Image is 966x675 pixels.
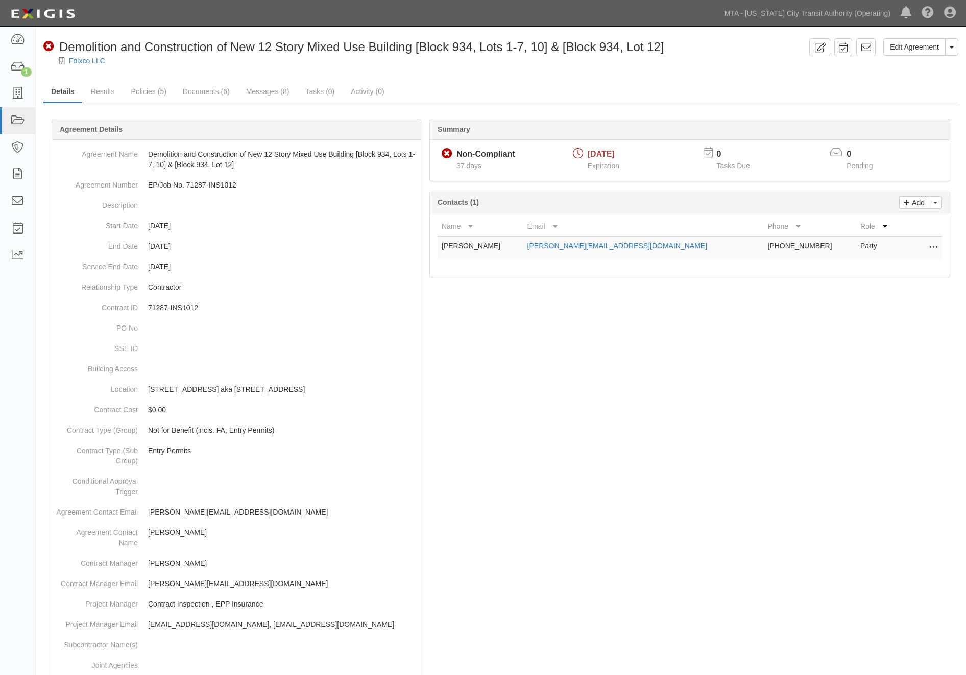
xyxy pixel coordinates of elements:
[909,197,925,208] p: Add
[148,302,417,313] p: 71287-INS1012
[56,400,138,415] dt: Contract Cost
[56,440,138,466] dt: Contract Type (Sub Group)
[717,149,763,160] p: 0
[588,161,619,170] span: Expiration
[21,67,32,77] div: 1
[588,150,615,158] span: [DATE]
[456,161,481,170] span: Since 07/20/2025
[148,527,417,538] p: [PERSON_NAME]
[43,81,82,103] a: Details
[719,3,896,24] a: MTA - [US_STATE] City Transit Authority (Operating)
[56,216,138,231] dt: Start Date
[148,558,417,568] p: [PERSON_NAME]
[56,420,138,435] dt: Contract Type (Group)
[69,57,105,65] a: Folxco LLC
[883,38,946,56] a: Edit Agreement
[56,379,138,394] dt: Location
[8,5,78,23] img: Logo
[56,257,138,272] dt: Service End Date
[56,573,138,589] dt: Contract Manager Email
[83,81,123,102] a: Results
[56,318,138,333] dt: PO No
[56,195,138,211] dt: Description
[56,635,138,650] dt: Subcontractor Name(s)
[847,149,885,160] p: 0
[442,149,452,159] i: Non-Compliant
[847,161,873,170] span: Pending
[56,277,138,292] dt: Relationship Type
[238,81,297,102] a: Messages (8)
[56,502,138,517] dt: Agreement Contact Email
[148,619,417,630] p: [EMAIL_ADDRESS][DOMAIN_NAME], [EMAIL_ADDRESS][DOMAIN_NAME]
[56,277,417,297] dd: Contractor
[56,236,417,257] dd: [DATE]
[438,217,523,236] th: Name
[56,594,138,609] dt: Project Manager
[56,522,138,548] dt: Agreement Contact Name
[56,144,138,159] dt: Agreement Name
[899,196,929,209] a: Add
[438,125,470,133] b: Summary
[56,216,417,236] dd: [DATE]
[148,578,417,589] p: [PERSON_NAME][EMAIL_ADDRESS][DOMAIN_NAME]
[56,175,417,195] dd: EP/Job No. 71287-INS1012
[56,236,138,251] dt: End Date
[56,359,138,374] dt: Building Access
[56,297,138,313] dt: Contract ID
[59,40,664,54] span: Demolition and Construction of New 12 Story Mixed Use Building [Block 934, Lots 1-7, 10] & [Block...
[43,38,664,56] div: Demolition and Construction of New 12 Story Mixed Use Building [Block 934, Lots 1-7, 10] & [Block...
[56,614,138,630] dt: Project Manager Email
[922,7,934,19] i: Help Center - Complianz
[148,425,417,435] p: Not for Benefit (incls. FA, Entry Permits)
[148,384,417,394] p: [STREET_ADDRESS] aka [STREET_ADDRESS]
[56,175,138,190] dt: Agreement Number
[717,161,750,170] span: Tasks Due
[456,149,515,160] div: Non-Compliant
[343,81,392,102] a: Activity (0)
[856,236,901,259] td: Party
[148,446,417,456] p: Entry Permits
[764,236,857,259] td: [PHONE_NUMBER]
[60,125,123,133] b: Agreement Details
[56,144,417,175] dd: Demolition and Construction of New 12 Story Mixed Use Building [Block 934, Lots 1-7, 10] & [Block...
[527,242,707,250] a: [PERSON_NAME][EMAIL_ADDRESS][DOMAIN_NAME]
[148,507,417,517] p: [PERSON_NAME][EMAIL_ADDRESS][DOMAIN_NAME]
[298,81,342,102] a: Tasks (0)
[856,217,901,236] th: Role
[56,655,138,670] dt: Joint Agencies
[438,198,479,206] b: Contacts (1)
[56,338,138,354] dt: SSE ID
[175,81,237,102] a: Documents (6)
[43,41,54,52] i: Non-Compliant
[148,405,417,415] p: $0.00
[124,81,174,102] a: Policies (5)
[764,217,857,236] th: Phone
[56,471,138,497] dt: Conditional Approval Trigger
[56,257,417,277] dd: [DATE]
[148,599,417,609] p: Contract Inspection , EPP Insurance
[438,236,523,259] td: [PERSON_NAME]
[523,217,764,236] th: Email
[56,553,138,568] dt: Contract Manager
